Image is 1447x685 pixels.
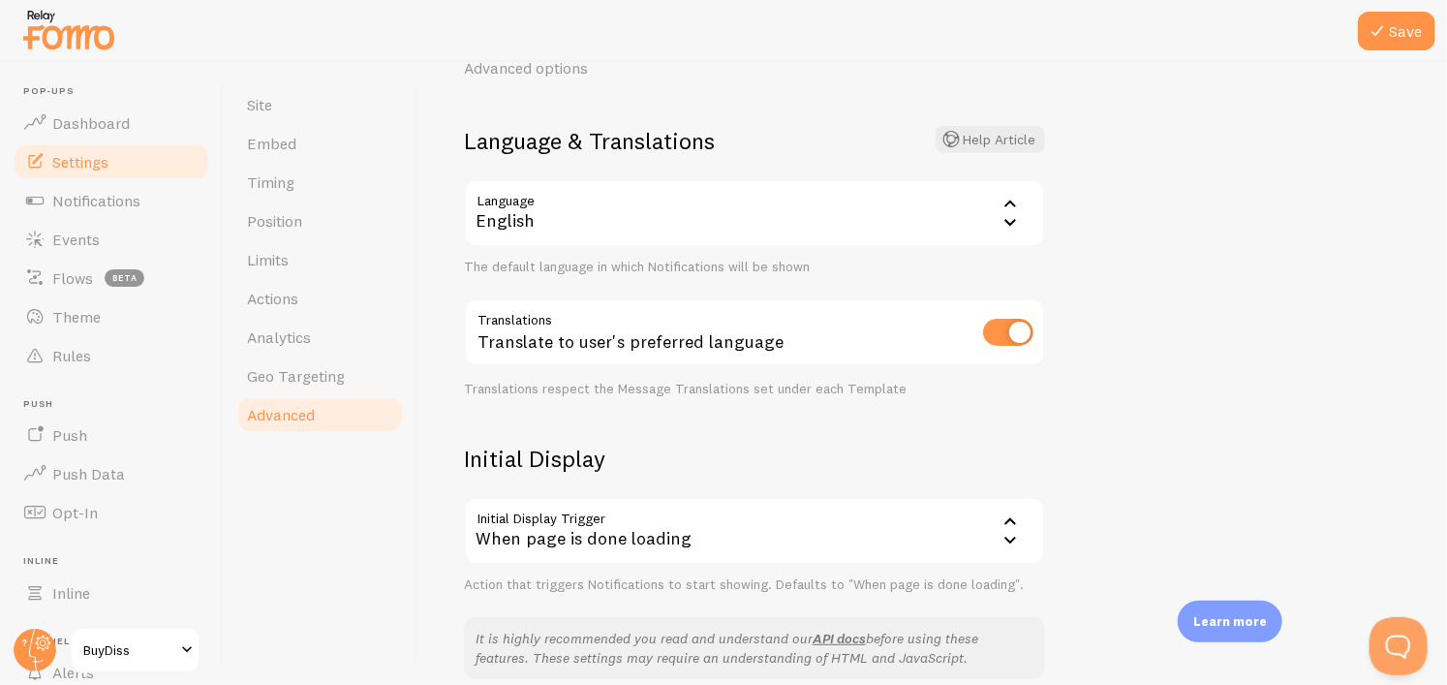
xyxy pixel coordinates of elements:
h2: Initial Display [464,444,1045,474]
a: Dashboard [12,104,211,142]
div: Translate to user's preferred language [464,298,1045,369]
a: Events [12,220,211,259]
span: Analytics [247,327,311,347]
a: Timing [235,163,405,202]
iframe: Help Scout Beacon - Open [1370,617,1428,675]
p: Advanced options [464,57,929,79]
div: Learn more [1178,601,1282,642]
a: Analytics [235,318,405,357]
span: Push [23,398,211,411]
a: Theme [12,297,211,336]
a: Advanced [235,395,405,434]
div: The default language in which Notifications will be shown [464,259,1045,276]
span: Opt-In [52,503,98,522]
span: Push Data [52,464,125,483]
div: When page is done loading [464,497,1045,565]
div: English [464,179,1045,247]
div: Action that triggers Notifications to start showing. Defaults to "When page is done loading". [464,576,1045,594]
a: Notifications [12,181,211,220]
span: Push [52,425,87,445]
a: Settings [12,142,211,181]
a: Site [235,85,405,124]
span: Limits [247,250,289,269]
span: Alerts [52,663,94,682]
span: Events [52,230,100,249]
a: Limits [235,240,405,279]
a: Actions [235,279,405,318]
span: Notifications [52,191,140,210]
a: API docs [813,630,866,647]
a: Push [12,416,211,454]
span: Site [247,95,272,114]
a: Rules [12,336,211,375]
p: Learn more [1193,612,1267,631]
a: Opt-In [12,493,211,532]
span: Embed [247,134,296,153]
span: Actions [247,289,298,308]
span: Inline [52,583,90,603]
span: Rules [52,346,91,365]
a: Flows beta [12,259,211,297]
span: Settings [52,152,108,171]
p: It is highly recommended you read and understand our before using these features. These settings ... [476,629,1033,668]
span: Advanced [247,405,315,424]
a: Geo Targeting [235,357,405,395]
span: Inline [23,555,211,568]
span: Position [247,211,302,231]
span: BuyDiss [83,638,175,662]
a: Embed [235,124,405,163]
button: Help Article [936,126,1045,153]
a: Inline [12,574,211,612]
span: Pop-ups [23,85,211,98]
a: BuyDiss [70,627,200,673]
span: Theme [52,307,101,327]
img: fomo-relay-logo-orange.svg [20,5,117,54]
span: Flows [52,268,93,288]
span: beta [105,269,144,287]
a: Position [235,202,405,240]
div: Translations respect the Message Translations set under each Template [464,381,1045,398]
span: Timing [247,172,294,192]
span: Dashboard [52,113,130,133]
a: Push Data [12,454,211,493]
h2: Language & Translations [464,126,1045,156]
span: Geo Targeting [247,366,345,386]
